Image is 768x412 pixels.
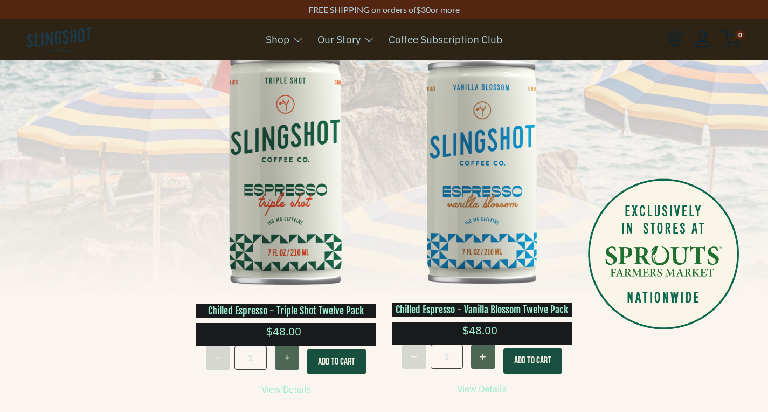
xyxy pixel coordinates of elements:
a: 0 [722,33,741,46]
img: Triple Shot Six-Pack [196,36,376,307]
button: Add To Cart [307,349,366,374]
button: Increase quantity for Chilled Espresso - Vanilla Blossom Twelve Pack [471,345,495,369]
a: Coffee Subscription Club [389,31,502,47]
img: Vanilla Blossom Six-Pack [392,36,572,306]
h3: Chilled Espresso - Vanilla Blossom Twelve Pack [392,303,572,317]
input: quantity [431,345,463,369]
a: Our Story [317,31,361,47]
img: cart [722,30,741,48]
img: Find Us [666,30,684,48]
div: $48.00 [196,323,376,346]
input: quantity [234,346,267,370]
img: sprouts.png__PID:88e3b6b0-1573-45e7-85ce-9606921f4b90 [588,178,739,329]
span: 30 [421,4,431,15]
span: 0 [735,30,745,40]
div: $48.00 [392,322,572,345]
span: $ [416,4,421,15]
button: Add To Cart [503,348,562,374]
button: Increase quantity for Chilled Espresso - Triple Shot Twelve Pack [275,346,299,370]
a: View Details [261,382,311,397]
img: Account [695,31,711,47]
a: View Details [457,382,507,396]
a: Shop [266,31,289,47]
h3: Chilled Espresso - Triple Shot Twelve Pack [196,304,376,318]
